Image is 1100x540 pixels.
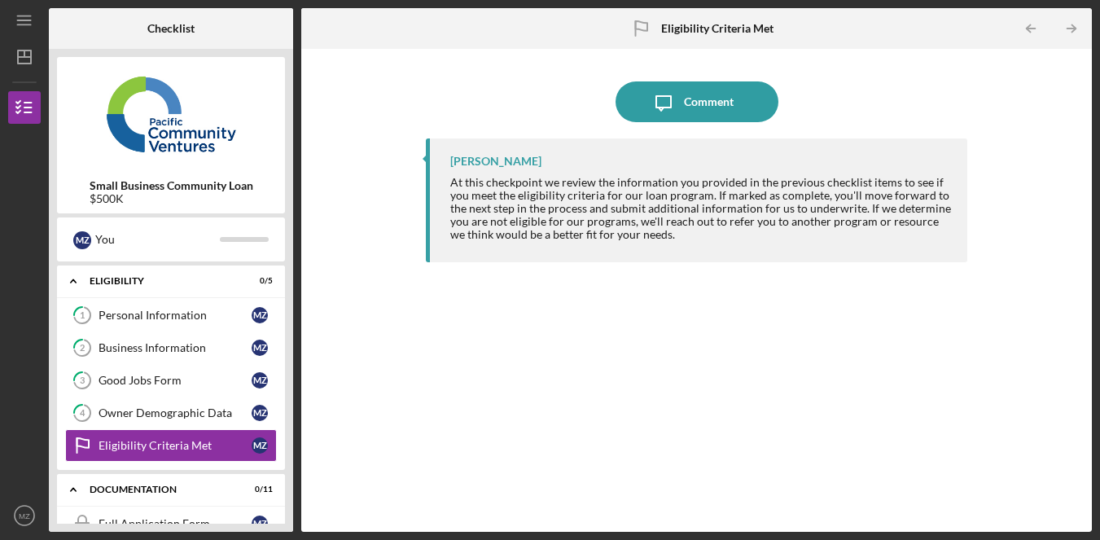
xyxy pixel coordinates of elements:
[65,507,277,540] a: Full Application FormMZ
[65,429,277,462] a: Eligibility Criteria MetMZ
[252,405,268,421] div: M Z
[252,307,268,323] div: M Z
[99,517,252,530] div: Full Application Form
[252,516,268,532] div: M Z
[19,511,30,520] text: MZ
[252,372,268,389] div: M Z
[80,408,85,419] tspan: 4
[147,22,195,35] b: Checklist
[99,309,252,322] div: Personal Information
[450,155,541,168] div: [PERSON_NAME]
[65,299,277,331] a: 1Personal InformationMZ
[661,22,774,35] b: Eligibility Criteria Met
[90,276,232,286] div: Eligibility
[73,231,91,249] div: M Z
[243,276,273,286] div: 0 / 5
[80,375,85,386] tspan: 3
[252,340,268,356] div: M Z
[90,179,253,192] b: Small Business Community Loan
[57,65,285,163] img: Product logo
[8,499,41,532] button: MZ
[80,310,85,321] tspan: 1
[99,341,252,354] div: Business Information
[90,485,232,494] div: Documentation
[65,364,277,397] a: 3Good Jobs FormMZ
[684,81,734,122] div: Comment
[90,192,253,205] div: $500K
[616,81,778,122] button: Comment
[243,485,273,494] div: 0 / 11
[99,439,252,452] div: Eligibility Criteria Met
[95,226,220,253] div: You
[99,406,252,419] div: Owner Demographic Data
[65,331,277,364] a: 2Business InformationMZ
[65,397,277,429] a: 4Owner Demographic DataMZ
[252,437,268,454] div: M Z
[99,374,252,387] div: Good Jobs Form
[80,343,85,353] tspan: 2
[450,176,952,241] div: At this checkpoint we review the information you provided in the previous checklist items to see ...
